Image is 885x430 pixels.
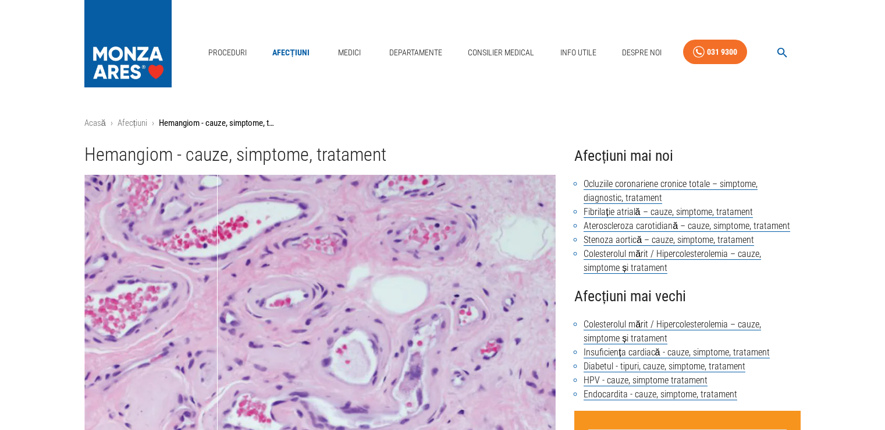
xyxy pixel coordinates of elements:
a: Afecțiuni [268,41,314,65]
a: Afecțiuni [118,118,147,128]
nav: breadcrumb [84,117,801,130]
a: Diabetul - tipuri, cauze, simptome, tratament [584,361,745,372]
a: Proceduri [204,41,251,65]
li: › [111,117,113,130]
h4: Afecțiuni mai vechi [574,284,801,308]
a: Departamente [385,41,447,65]
a: Stenoza aortică – cauze, simptome, tratament [584,234,754,246]
a: Despre Noi [617,41,666,65]
h1: Hemangiom - cauze, simptome, tratament [84,144,556,165]
a: Colesterolul mărit / Hipercolesterolemia – cauze, simptome și tratament [584,319,761,344]
div: 031 9300 [707,45,737,59]
a: Ocluziile coronariene cronice totale – simptome, diagnostic, tratament [584,178,758,204]
a: 031 9300 [683,40,747,65]
a: Endocardita - cauze, simptome, tratament [584,389,737,400]
a: Info Utile [556,41,601,65]
a: HPV - cauze, simptome tratament [584,375,708,386]
a: Consilier Medical [463,41,539,65]
a: Medici [330,41,368,65]
h4: Afecțiuni mai noi [574,144,801,168]
a: Fibrilație atrială – cauze, simptome, tratament [584,206,752,218]
a: Insuficiența cardiacă - cauze, simptome, tratament [584,347,769,358]
a: Acasă [84,118,106,128]
li: › [152,117,154,130]
p: Hemangiom - cauze, simptome, tratament [159,117,275,130]
a: Ateroscleroza carotidiană – cauze, simptome, tratament [584,220,790,232]
a: Colesterolul mărit / Hipercolesterolemia – cauze, simptome și tratament [584,248,761,274]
